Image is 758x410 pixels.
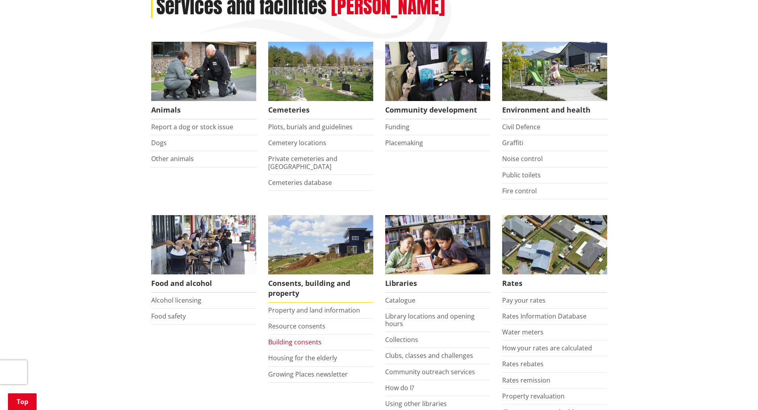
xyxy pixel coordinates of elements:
a: Library locations and opening hours [385,312,475,328]
img: Food and Alcohol in the Waikato [151,215,256,274]
a: New housing in Pokeno Environment and health [502,42,607,119]
a: Noise control [502,154,543,163]
a: Collections [385,335,418,344]
a: Graffiti [502,138,523,147]
span: Consents, building and property [268,274,373,303]
a: Plots, burials and guidelines [268,122,353,131]
a: Cemeteries database [268,178,332,187]
a: Cemetery locations [268,138,326,147]
a: Funding [385,122,409,131]
img: Land and property thumbnail [268,215,373,274]
img: Huntly Cemetery [268,42,373,101]
a: Alcohol licensing [151,296,201,305]
a: How your rates are calculated [502,344,592,352]
a: New Pokeno housing development Consents, building and property [268,215,373,303]
a: Property revaluation [502,392,565,400]
a: Housing for the elderly [268,354,337,362]
a: How do I? [385,383,414,392]
a: Waikato District Council Animal Control team Animals [151,42,256,119]
a: Rates Information Database [502,312,587,321]
span: Cemeteries [268,101,373,119]
span: Animals [151,101,256,119]
a: Food and Alcohol in the Waikato Food and alcohol [151,215,256,293]
a: Public toilets [502,171,541,179]
a: Growing Places newsletter [268,370,348,379]
a: Property and land information [268,306,360,315]
span: Rates [502,274,607,293]
a: Private cemeteries and [GEOGRAPHIC_DATA] [268,154,337,171]
a: Water meters [502,328,544,336]
a: Clubs, classes and challenges [385,351,473,360]
img: Waikato District Council libraries [385,215,490,274]
a: Huntly Cemetery Cemeteries [268,42,373,119]
a: Other animals [151,154,194,163]
a: Pay your rates [502,296,546,305]
span: Environment and health [502,101,607,119]
a: Civil Defence [502,122,540,131]
span: Libraries [385,274,490,293]
a: Food safety [151,312,186,321]
img: Matariki Travelling Suitcase Art Exhibition [385,42,490,101]
a: Top [8,393,37,410]
a: Fire control [502,187,537,195]
a: Resource consents [268,322,325,330]
span: Community development [385,101,490,119]
a: Rates remission [502,376,550,385]
a: Building consents [268,338,322,346]
a: Matariki Travelling Suitcase Art Exhibition Community development [385,42,490,119]
a: Catalogue [385,296,415,305]
span: Food and alcohol [151,274,256,293]
a: Dogs [151,138,167,147]
img: Animal Control [151,42,256,101]
img: Rates-thumbnail [502,215,607,274]
a: Community outreach services [385,367,475,376]
a: Rates rebates [502,359,544,368]
a: Report a dog or stock issue [151,122,233,131]
a: Pay your rates online Rates [502,215,607,293]
a: Using other libraries [385,399,447,408]
iframe: Messenger Launcher [721,377,750,405]
a: Library membership is free to everyone who lives in the Waikato district. Libraries [385,215,490,293]
a: Placemaking [385,138,423,147]
img: New housing in Pokeno [502,42,607,101]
